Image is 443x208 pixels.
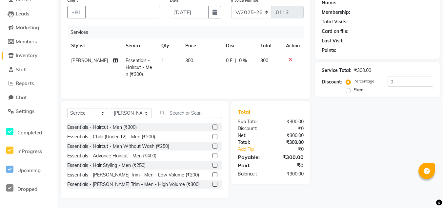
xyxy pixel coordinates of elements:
[2,94,56,102] a: Chat
[239,57,247,64] span: 0 %
[233,146,277,153] a: Add Tip
[126,58,152,77] span: Essentials - Haircut - Men (₹300)
[2,38,56,46] a: Members
[67,133,155,140] div: Essentials - Child (Under 12) - Men (₹200)
[233,171,271,177] div: Balance :
[67,38,122,53] th: Stylist
[322,9,350,16] div: Membership:
[2,66,56,74] a: Staff
[2,52,56,59] a: Inventory
[16,38,37,45] span: Members
[2,24,56,32] a: Marketing
[16,66,27,73] span: Staff
[353,78,374,84] label: Percentage
[322,47,336,54] div: Points:
[260,58,268,63] span: 300
[67,124,137,131] div: Essentials - Haircut - Men (₹300)
[235,57,236,64] span: |
[71,58,108,63] span: [PERSON_NAME]
[17,148,42,154] span: InProgress
[67,172,199,178] div: Essentials - [PERSON_NAME] Trim - Men - Low Volume (₹200)
[16,94,27,101] span: Chat
[226,57,232,64] span: 0 F
[256,38,282,53] th: Total
[67,6,86,18] button: +91
[353,87,363,93] label: Fixed
[161,58,164,63] span: 1
[271,153,308,161] div: ₹300.00
[185,58,193,63] span: 300
[233,161,271,169] div: Paid:
[2,108,56,115] a: Settings
[322,18,348,25] div: Total Visits:
[322,67,352,74] div: Service Total:
[282,38,304,53] th: Action
[271,161,308,169] div: ₹0
[17,186,37,192] span: Dropped
[16,108,34,114] span: Settings
[277,146,309,153] div: ₹0
[16,52,37,58] span: Inventory
[271,132,308,139] div: ₹300.00
[322,28,349,35] div: Card on file:
[181,38,222,53] th: Price
[17,129,42,136] span: Completed
[271,125,308,132] div: ₹0
[233,125,271,132] div: Discount:
[67,181,200,188] div: Essentials - [PERSON_NAME] Trim - Men - High Volume (₹300)
[68,26,309,38] div: Services
[67,162,146,169] div: Essentials - Hair Styling - Men (₹250)
[238,108,253,115] span: Total
[2,80,56,87] a: Reports
[233,153,271,161] div: Payable:
[322,37,344,44] div: Last Visit:
[233,132,271,139] div: Net:
[157,38,181,53] th: Qty
[2,10,56,18] a: Leads
[17,167,41,173] span: Upcoming
[233,118,271,125] div: Sub Total:
[122,38,157,53] th: Service
[16,24,39,31] span: Marketing
[354,67,371,74] div: ₹300.00
[271,171,308,177] div: ₹300.00
[271,139,308,146] div: ₹300.00
[233,139,271,146] div: Total:
[67,143,169,150] div: Essentials - Haircut - Men Without Wash (₹250)
[16,11,29,17] span: Leads
[157,108,222,118] input: Search or Scan
[67,152,156,159] div: Essentials - Advance Haircut - Men (₹400)
[85,6,160,18] input: Search by Name/Mobile/Email/Code
[222,38,256,53] th: Disc
[322,79,342,85] div: Discount:
[271,118,308,125] div: ₹300.00
[16,80,34,86] span: Reports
